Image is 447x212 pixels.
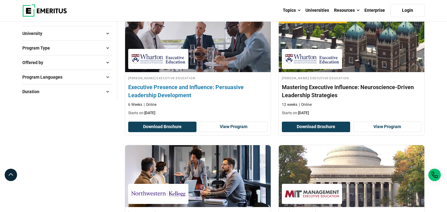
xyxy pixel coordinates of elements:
[22,58,112,67] button: Offered by
[22,72,112,82] button: Program Languages
[22,74,67,80] span: Program Languages
[128,83,268,99] h4: Executive Presence and Influence: Persuasive Leadership Development
[22,43,112,53] button: Program Type
[22,30,47,37] span: University
[299,102,312,107] p: Online
[125,145,271,207] img: Strategic Communication for Leaders: Presence, Influence, Impact | Online Leadership Course
[282,110,421,116] p: Starts on:
[131,187,185,201] img: Kellogg Executive Education
[128,122,196,132] button: Download Brochure
[144,102,156,107] p: Online
[285,187,339,201] img: MIT Sloan Executive Education
[22,88,44,95] span: Duration
[22,45,55,51] span: Program Type
[282,83,421,99] h4: Mastering Executive Influence: Neuroscience-Driven Leadership Strategies
[285,52,339,66] img: Wharton Executive Education
[128,110,268,116] p: Starts on:
[22,29,112,38] button: University
[144,111,155,115] span: [DATE]
[22,59,48,66] span: Offered by
[118,7,278,75] img: Executive Presence and Influence: Persuasive Leadership Development | Online Leadership Course
[298,111,309,115] span: [DATE]
[279,145,424,207] img: Negotiation & Influence | Online Leadership Course
[353,122,422,132] a: View Program
[391,4,425,17] a: Login
[279,10,424,72] img: Mastering Executive Influence: Neuroscience-Driven Leadership Strategies | Online Leadership Course
[282,122,350,132] button: Download Brochure
[200,122,268,132] a: View Program
[131,52,185,66] img: Wharton Executive Education
[128,75,268,80] h4: [PERSON_NAME] Executive Education
[125,10,271,119] a: Leadership Course by Wharton Executive Education - October 22, 2025 Wharton Executive Education [...
[128,102,142,107] p: 6 Weeks
[22,87,112,96] button: Duration
[282,102,297,107] p: 12 weeks
[282,75,421,80] h4: [PERSON_NAME] Executive Education
[279,10,424,119] a: Leadership Course by Wharton Executive Education - October 30, 2025 Wharton Executive Education [...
